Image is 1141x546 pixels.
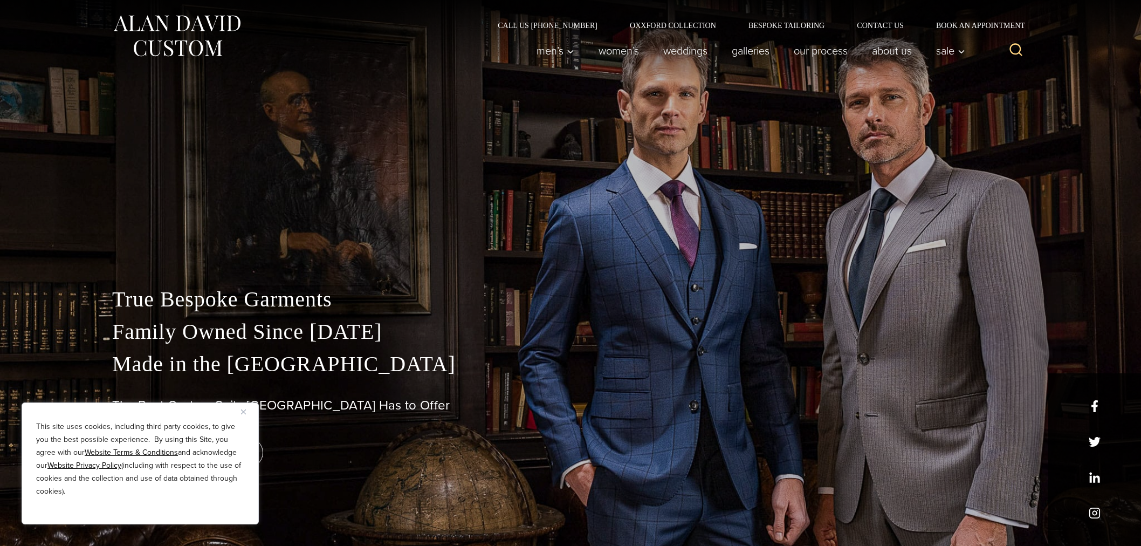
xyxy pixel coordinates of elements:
a: Bespoke Tailoring [732,22,841,29]
a: weddings [651,40,720,62]
a: facebook [1089,400,1101,412]
a: linkedin [1089,472,1101,483]
p: This site uses cookies, including third party cookies, to give you the best possible experience. ... [36,420,244,498]
button: View Search Form [1003,38,1029,64]
nav: Primary Navigation [525,40,971,62]
a: Contact Us [841,22,920,29]
span: Men’s [537,45,574,56]
a: Galleries [720,40,782,62]
a: Website Terms & Conditions [85,447,178,458]
nav: Secondary Navigation [482,22,1029,29]
a: Our Process [782,40,860,62]
span: Sale [936,45,965,56]
a: x/twitter [1089,436,1101,448]
a: Book an Appointment [920,22,1029,29]
a: About Us [860,40,924,62]
a: Call Us [PHONE_NUMBER] [482,22,614,29]
a: Women’s [587,40,651,62]
a: Oxxford Collection [614,22,732,29]
h1: The Best Custom Suits [GEOGRAPHIC_DATA] Has to Offer [112,398,1029,413]
a: instagram [1089,507,1101,519]
img: Close [241,409,246,414]
img: Alan David Custom [112,12,242,60]
a: Website Privacy Policy [47,460,121,471]
button: Close [241,405,254,418]
p: True Bespoke Garments Family Owned Since [DATE] Made in the [GEOGRAPHIC_DATA] [112,283,1029,380]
